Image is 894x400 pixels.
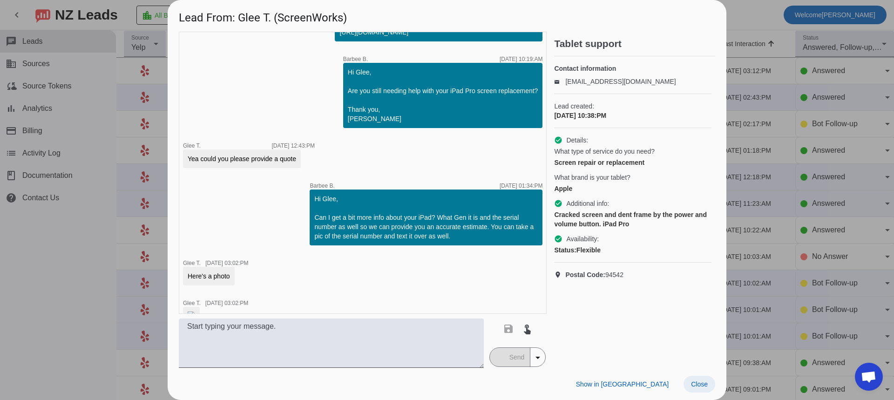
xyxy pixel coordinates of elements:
[554,245,711,255] div: Flexible
[310,183,334,189] span: Barbee B.
[565,271,605,278] strong: Postal Code:
[576,380,669,388] span: Show in [GEOGRAPHIC_DATA]
[565,270,623,279] span: 94542
[569,376,676,393] button: Show in [GEOGRAPHIC_DATA]
[183,142,201,149] span: Glee T.
[343,56,368,62] span: Barbee B.
[554,39,715,48] h2: Tablet support
[565,78,676,85] a: [EMAIL_ADDRESS][DOMAIN_NAME]
[205,300,248,306] div: [DATE] 03:02:PM
[188,154,296,163] div: Yea could you please provide a quote
[566,136,588,145] span: Details:
[188,271,230,281] div: Here's a photo
[532,352,543,363] mat-icon: arrow_drop_down
[554,102,711,111] span: Lead created:
[348,68,538,123] div: Hi Glee, Are you still needing help with your iPad Pro screen replacement? Thank you, [PERSON_NAME]
[554,147,655,156] span: What type of service do you need?
[183,260,201,266] span: Glee T.
[205,260,248,266] div: [DATE] 03:02:PM
[554,210,711,229] div: Cracked screen and dent frame by the power and volume button. iPad Pro
[554,184,711,193] div: Apple
[272,143,315,149] div: [DATE] 12:43:PM
[554,235,562,243] mat-icon: check_circle
[554,111,711,120] div: [DATE] 10:38:PM
[566,234,599,244] span: Availability:
[566,199,609,208] span: Additional info:
[691,380,708,388] span: Close
[684,376,715,393] button: Close
[500,183,542,189] div: [DATE] 01:34:PM
[554,64,711,73] h4: Contact information
[554,246,576,254] strong: Status:
[554,173,630,182] span: What brand is your tablet?
[554,271,565,278] mat-icon: location_on
[855,363,883,391] div: Open chat
[500,56,542,62] div: [DATE] 10:19:AM
[314,194,538,241] div: Hi Glee, Can I get a bit more info about your iPad? What Gen it is and the serial number as well ...
[188,312,195,319] img: zTnFOaAl6jy-4C_YgUfchg
[554,79,565,84] mat-icon: email
[183,300,201,306] span: Glee T.
[554,136,562,144] mat-icon: check_circle
[521,323,533,334] mat-icon: touch_app
[554,158,711,167] div: Screen repair or replacement
[554,199,562,208] mat-icon: check_circle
